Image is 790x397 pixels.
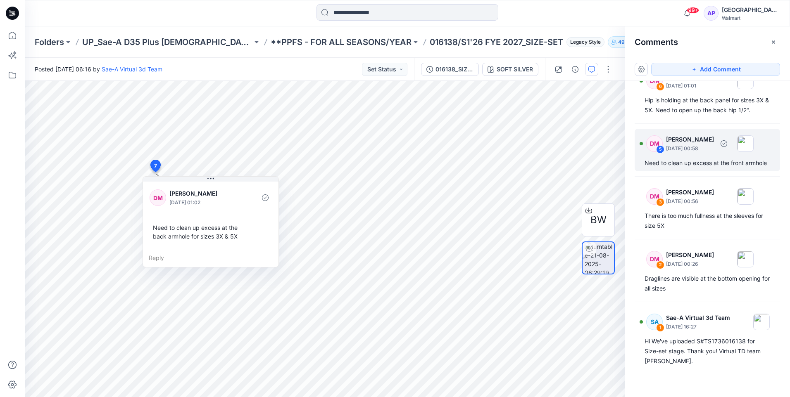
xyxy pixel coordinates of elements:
div: Draglines are visible at the bottom opening for all sizes [645,274,770,293]
button: Details [569,63,582,76]
span: Legacy Style [566,37,604,47]
div: DM [646,188,663,205]
p: Sae-A Virtual 3d Team [666,313,730,323]
h2: Comments [635,37,678,47]
div: Need to clean up excess at the back armhole for sizes 3X & 5X [150,220,272,244]
p: [PERSON_NAME] [666,135,714,144]
div: Walmart [722,15,780,21]
p: [PERSON_NAME] [666,187,714,197]
p: [PERSON_NAME] [666,250,714,260]
p: 49 [618,38,625,47]
a: Sae-A Virtual 3d Team [102,66,162,73]
button: Legacy Style [563,36,604,48]
div: Hip is holding at the back panel for sizes 3X & 5X. Need to open up the back hip 1/2". [645,95,770,115]
span: Posted [DATE] 06:16 by [35,65,162,73]
div: 3 [656,198,664,206]
span: BW [590,213,607,227]
p: [DATE] 16:27 [666,323,730,331]
div: There is too much fullness at the sleeves for size 5X [645,211,770,231]
div: SA [646,314,663,330]
button: 016138_SIZE-SET_TS PUFF SLV FLEECE SAEA 081925 [421,63,479,76]
a: Folders [35,36,64,48]
img: turntable-21-08-2025-06:29:19 [585,242,614,274]
div: 016138_SIZE-SET_TS PUFF SLV FLEECE SAEA 081925 [435,65,474,74]
div: AP [704,6,719,21]
p: [PERSON_NAME] [169,189,237,198]
div: 2 [656,261,664,269]
p: [DATE] 01:01 [666,82,714,90]
p: [DATE] 01:02 [169,198,237,207]
div: DM [150,189,166,206]
a: UP_Sae-A D35 Plus [DEMOGRAPHIC_DATA] Top [82,36,252,48]
span: 99+ [687,7,699,14]
p: [DATE] 00:58 [666,144,714,153]
button: 49 [608,36,635,48]
a: **PPFS - FOR ALL SEASONS/YEAR [271,36,412,48]
div: 6 [656,83,664,91]
div: Reply [143,249,278,267]
div: Hi We've uploaded S#TS1736016138 for Size-set stage. Thank you! Virtual TD team [PERSON_NAME]. [645,336,770,366]
div: Need to clean up excess at the front armhole [645,158,770,168]
p: 016138/S1'26 FYE 2027_SIZE-SET [430,36,563,48]
p: [DATE] 00:56 [666,197,714,206]
div: SOFT SILVER [497,65,533,74]
p: [DATE] 00:26 [666,260,714,268]
div: 5 [656,145,664,154]
div: DM [646,135,663,152]
span: 7 [154,162,157,170]
button: SOFT SILVER [482,63,538,76]
div: DM [646,251,663,267]
div: [GEOGRAPHIC_DATA] [722,5,780,15]
button: Add Comment [651,63,780,76]
div: 1 [656,324,664,332]
div: DM [646,73,663,89]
